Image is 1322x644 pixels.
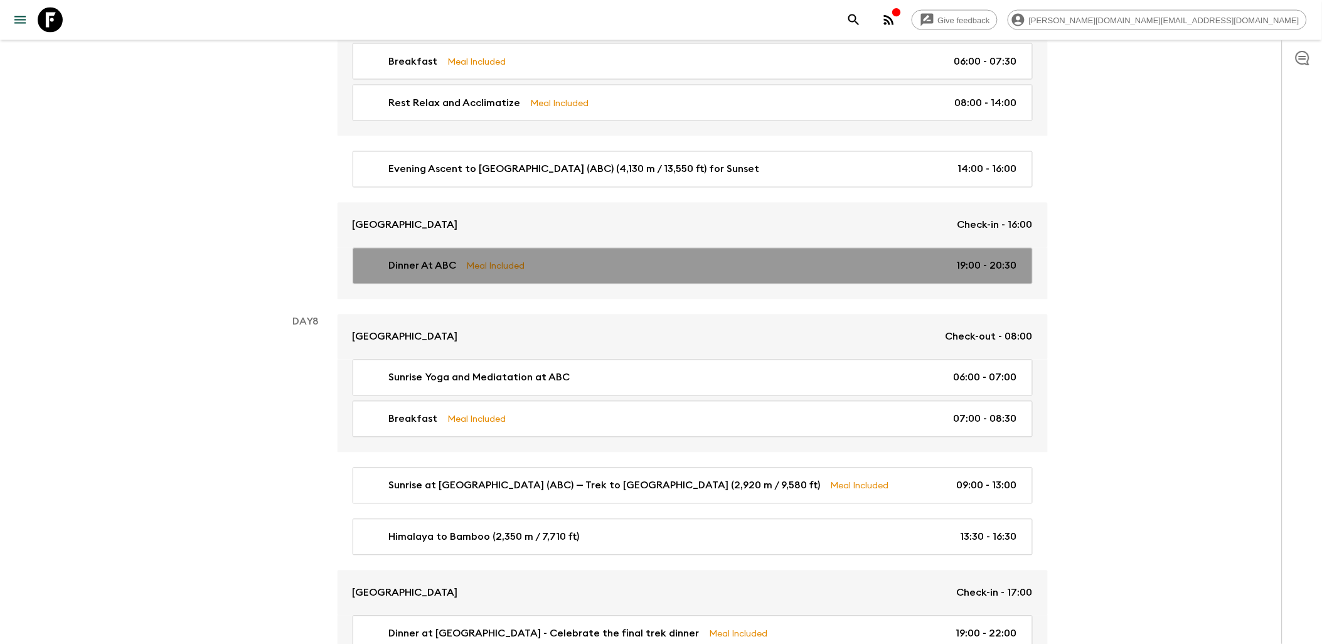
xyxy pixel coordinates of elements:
[275,314,338,330] p: Day 8
[946,330,1033,345] p: Check-out - 08:00
[8,8,33,33] button: menu
[353,519,1033,555] a: Himalaya to Bamboo (2,350 m / 7,710 ft)13:30 - 16:30
[353,586,458,601] p: [GEOGRAPHIC_DATA]
[353,248,1033,284] a: Dinner At ABCMeal Included19:00 - 20:30
[389,259,457,274] p: Dinner At ABC
[955,95,1017,110] p: 08:00 - 14:00
[389,530,580,545] p: Himalaya to Bamboo (2,350 m / 7,710 ft)
[353,85,1033,121] a: Rest Relax and AcclimatizeMeal Included08:00 - 14:00
[353,360,1033,396] a: Sunrise Yoga and Mediatation at ABC06:00 - 07:00
[957,478,1017,493] p: 09:00 - 13:00
[338,203,1048,248] a: [GEOGRAPHIC_DATA]Check-in - 16:00
[956,626,1017,641] p: 19:00 - 22:00
[448,55,506,68] p: Meal Included
[389,95,521,110] p: Rest Relax and Acclimatize
[841,8,866,33] button: search adventures
[353,468,1033,504] a: Sunrise at [GEOGRAPHIC_DATA] (ABC) — Trek to [GEOGRAPHIC_DATA] (2,920 m / 9,580 ft)Meal Included0...
[353,218,458,233] p: [GEOGRAPHIC_DATA]
[831,479,889,493] p: Meal Included
[958,162,1017,177] p: 14:00 - 16:00
[448,412,506,426] p: Meal Included
[957,586,1033,601] p: Check-in - 17:00
[338,571,1048,616] a: [GEOGRAPHIC_DATA]Check-in - 17:00
[353,330,458,345] p: [GEOGRAPHIC_DATA]
[338,314,1048,360] a: [GEOGRAPHIC_DATA]Check-out - 08:00
[961,530,1017,545] p: 13:30 - 16:30
[957,259,1017,274] p: 19:00 - 20:30
[954,412,1017,427] p: 07:00 - 08:30
[954,54,1017,69] p: 06:00 - 07:30
[389,626,700,641] p: Dinner at [GEOGRAPHIC_DATA] - Celebrate the final trek dinner
[389,162,760,177] p: Evening Ascent to [GEOGRAPHIC_DATA] (ABC) (4,130 m / 13,550 ft) for Sunset
[389,478,821,493] p: Sunrise at [GEOGRAPHIC_DATA] (ABC) — Trek to [GEOGRAPHIC_DATA] (2,920 m / 9,580 ft)
[353,43,1033,80] a: BreakfastMeal Included06:00 - 07:30
[389,412,438,427] p: Breakfast
[710,627,768,641] p: Meal Included
[389,54,438,69] p: Breakfast
[467,259,525,273] p: Meal Included
[531,96,589,110] p: Meal Included
[931,16,997,25] span: Give feedback
[912,10,998,30] a: Give feedback
[957,218,1033,233] p: Check-in - 16:00
[1008,10,1307,30] div: [PERSON_NAME][DOMAIN_NAME][EMAIL_ADDRESS][DOMAIN_NAME]
[1022,16,1306,25] span: [PERSON_NAME][DOMAIN_NAME][EMAIL_ADDRESS][DOMAIN_NAME]
[389,370,570,385] p: Sunrise Yoga and Mediatation at ABC
[353,151,1033,188] a: Evening Ascent to [GEOGRAPHIC_DATA] (ABC) (4,130 m / 13,550 ft) for Sunset14:00 - 16:00
[353,401,1033,437] a: BreakfastMeal Included07:00 - 08:30
[954,370,1017,385] p: 06:00 - 07:00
